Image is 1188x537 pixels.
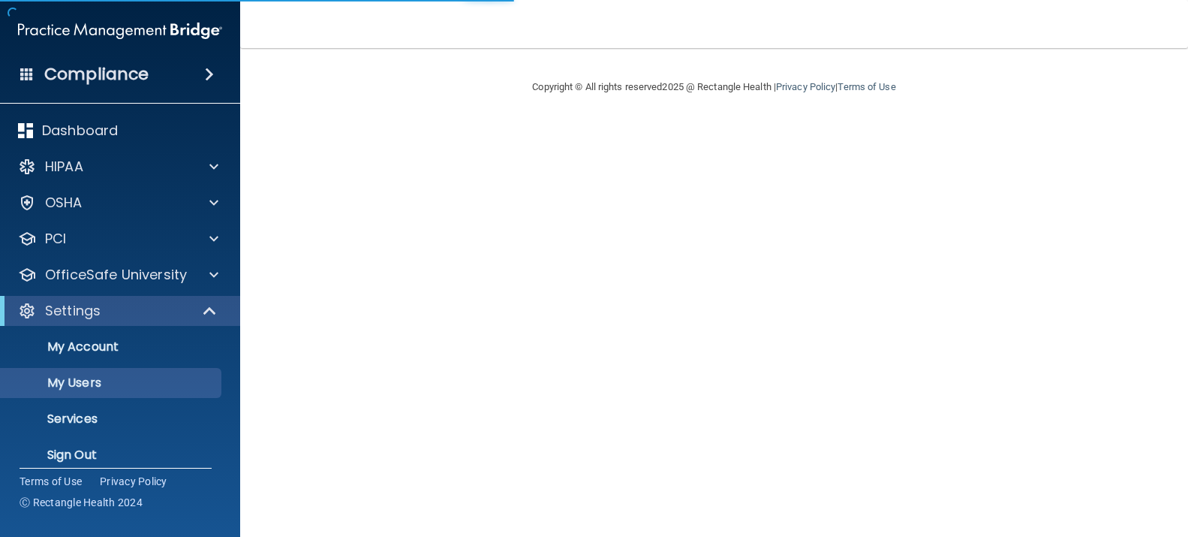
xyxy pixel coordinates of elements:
[45,158,83,176] p: HIPAA
[20,495,143,510] span: Ⓒ Rectangle Health 2024
[100,474,167,489] a: Privacy Policy
[44,64,149,85] h4: Compliance
[18,123,33,138] img: dashboard.aa5b2476.svg
[18,16,222,46] img: PMB logo
[45,194,83,212] p: OSHA
[18,158,218,176] a: HIPAA
[838,81,895,92] a: Terms of Use
[10,448,215,463] p: Sign Out
[18,194,218,212] a: OSHA
[18,266,218,284] a: OfficeSafe University
[18,302,218,320] a: Settings
[42,122,118,140] p: Dashboard
[20,474,82,489] a: Terms of Use
[45,302,101,320] p: Settings
[10,376,215,391] p: My Users
[45,266,187,284] p: OfficeSafe University
[10,412,215,427] p: Services
[10,339,215,354] p: My Account
[776,81,835,92] a: Privacy Policy
[18,230,218,248] a: PCI
[441,63,988,111] div: Copyright © All rights reserved 2025 @ Rectangle Health | |
[45,230,66,248] p: PCI
[18,122,218,140] a: Dashboard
